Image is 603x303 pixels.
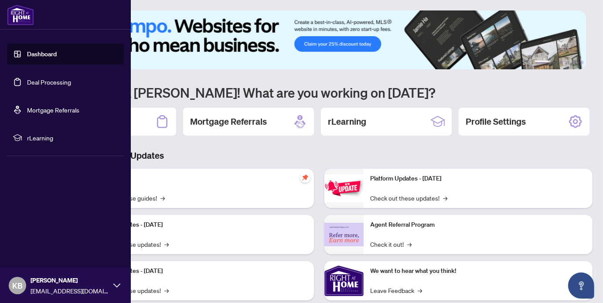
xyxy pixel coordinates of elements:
[92,266,307,276] p: Platform Updates - [DATE]
[324,261,364,300] img: We want to hear what you think!
[92,174,307,184] p: Self-Help
[573,61,577,64] button: 5
[466,116,526,128] h2: Profile Settings
[408,239,412,249] span: →
[371,239,412,249] a: Check it out!→
[418,286,422,295] span: →
[27,50,57,58] a: Dashboard
[12,279,23,292] span: KB
[190,116,267,128] h2: Mortgage Referrals
[27,133,118,143] span: rLearning
[568,272,594,299] button: Open asap
[371,174,586,184] p: Platform Updates - [DATE]
[324,223,364,247] img: Agent Referral Program
[31,286,109,296] span: [EMAIL_ADDRESS][DOMAIN_NAME]
[552,61,556,64] button: 2
[27,78,71,86] a: Deal Processing
[7,4,34,25] img: logo
[31,276,109,285] span: [PERSON_NAME]
[559,61,563,64] button: 3
[45,150,593,162] h3: Brokerage & Industry Updates
[164,286,169,295] span: →
[328,116,366,128] h2: rLearning
[45,84,593,101] h1: Welcome back [PERSON_NAME]! What are you working on [DATE]?
[164,239,169,249] span: →
[324,174,364,202] img: Platform Updates - June 23, 2025
[45,10,586,69] img: Slide 0
[535,61,549,64] button: 1
[92,220,307,230] p: Platform Updates - [DATE]
[566,61,570,64] button: 4
[160,193,165,203] span: →
[371,220,586,230] p: Agent Referral Program
[371,193,448,203] a: Check out these updates!→
[371,286,422,295] a: Leave Feedback→
[300,172,310,183] span: pushpin
[580,61,584,64] button: 6
[371,266,586,276] p: We want to hear what you think!
[443,193,448,203] span: →
[27,106,79,114] a: Mortgage Referrals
